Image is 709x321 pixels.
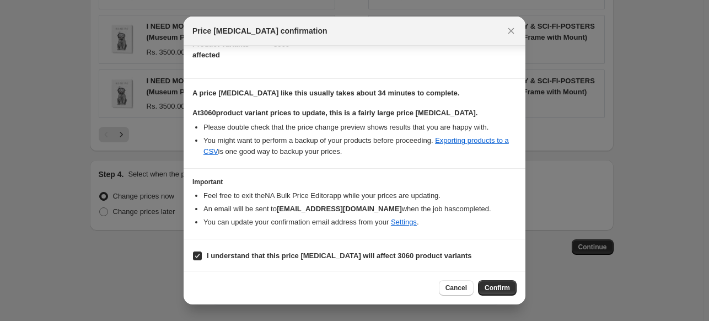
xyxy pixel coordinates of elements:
[277,205,402,213] b: [EMAIL_ADDRESS][DOMAIN_NAME]
[203,217,517,228] li: You can update your confirmation email address from your .
[485,283,510,292] span: Confirm
[192,178,517,186] h3: Important
[503,23,519,39] button: Close
[192,109,477,117] b: At 3060 product variant prices to update, this is a fairly large price [MEDICAL_DATA].
[439,280,474,296] button: Cancel
[203,190,517,201] li: Feel free to exit the NA Bulk Price Editor app while your prices are updating.
[203,122,517,133] li: Please double check that the price change preview shows results that you are happy with.
[203,204,517,215] li: An email will be sent to when the job has completed .
[192,89,459,97] b: A price [MEDICAL_DATA] like this usually takes about 34 minutes to complete.
[478,280,517,296] button: Confirm
[203,135,517,157] li: You might want to perform a backup of your products before proceeding. is one good way to backup ...
[207,252,472,260] b: I understand that this price [MEDICAL_DATA] will affect 3060 product variants
[445,283,467,292] span: Cancel
[391,218,417,226] a: Settings
[203,136,509,156] a: Exporting products to a CSV
[192,25,327,36] span: Price [MEDICAL_DATA] confirmation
